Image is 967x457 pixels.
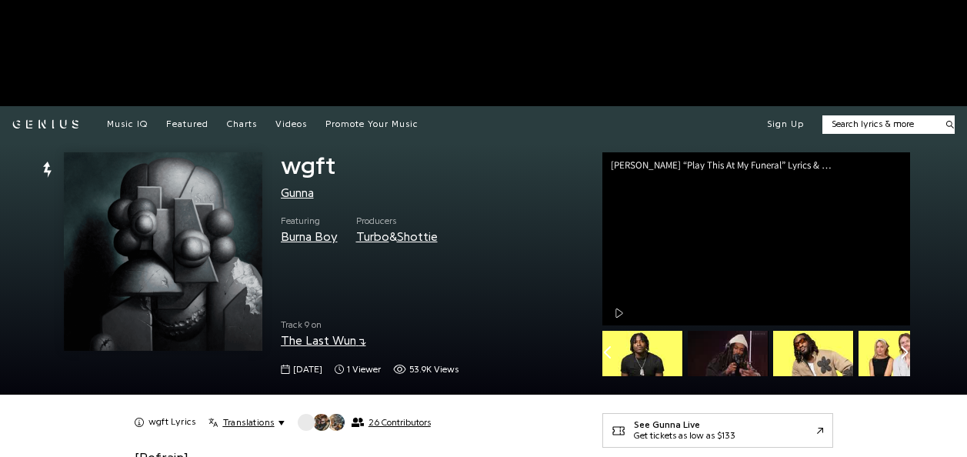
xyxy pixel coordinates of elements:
a: Promote Your Music [325,118,418,131]
div: & [356,228,438,246]
a: Gunna [281,187,314,199]
span: Music IQ [107,119,148,128]
a: Burna Boy [281,231,338,243]
span: 1 viewer [335,363,381,376]
span: 1 viewer [347,363,381,376]
span: Promote Your Music [325,119,418,128]
a: The Last Wun [281,335,366,347]
span: Charts [227,119,257,128]
span: [DATE] [293,363,322,376]
span: Track 9 on [281,319,578,332]
input: Search lyrics & more [822,118,937,131]
button: Sign Up [767,118,804,131]
a: Music IQ [107,118,148,131]
a: Turbo [356,231,389,243]
a: Videos [275,118,307,131]
span: Videos [275,119,307,128]
a: Shottie [397,231,438,243]
a: Featured [166,118,208,131]
span: 53.9K views [409,363,458,376]
span: Featuring [281,215,338,228]
span: wgft [281,154,335,178]
span: Featured [166,119,208,128]
a: Charts [227,118,257,131]
img: Cover art for wgft by Gunna [64,152,262,351]
span: Producers [356,215,438,228]
div: [PERSON_NAME] “Play This At My Funeral” Lyrics & Meaning | Genius Verified [611,160,849,170]
span: 53,906 views [393,363,458,376]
